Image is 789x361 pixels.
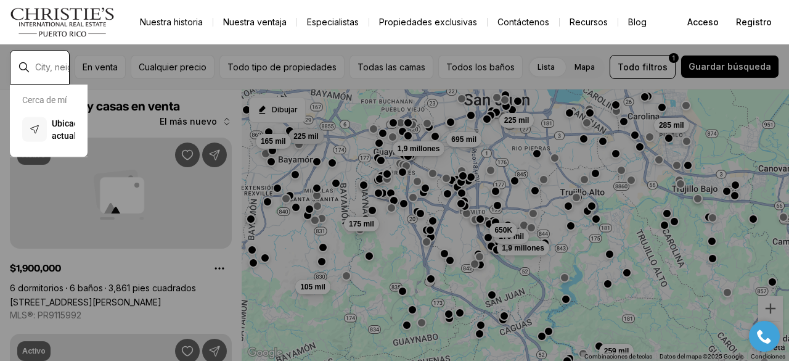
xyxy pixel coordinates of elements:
[297,14,369,31] a: Especialistas
[17,112,80,147] button: Ubicación actual
[130,14,213,31] a: Nuestra historia
[213,14,296,31] a: Nuestra ventaja
[307,17,359,27] font: Especialistas
[22,95,67,105] font: Cerca de mí
[729,10,779,35] button: Registro
[140,17,203,27] font: Nuestra historia
[570,17,608,27] font: Recursos
[736,17,772,27] font: Registro
[628,17,647,27] font: Blog
[680,10,726,35] button: Acceso
[379,17,477,27] font: Propiedades exclusivas
[560,14,618,31] a: Recursos
[687,17,719,27] font: Acceso
[488,14,559,31] button: Contáctenos
[52,118,91,141] font: Ubicación actual
[618,14,656,31] a: Blog
[223,17,287,27] font: Nuestra ventaja
[369,14,487,31] a: Propiedades exclusivas
[10,7,115,37] img: logo
[497,17,549,27] font: Contáctenos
